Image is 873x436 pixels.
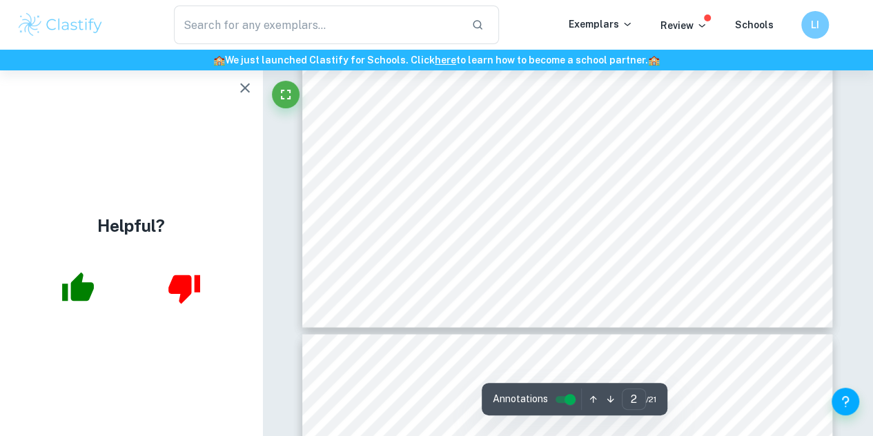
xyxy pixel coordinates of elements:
button: Fullscreen [272,81,300,108]
span: 𝚰 [380,398,385,411]
span: V [380,97,387,108]
span: Annotations [493,392,548,406]
span: Lack of Role Models................................................................................. [411,61,752,71]
span: . Conclusion…....................….................................................................. [390,169,752,179]
span: / 21 [646,393,656,406]
span: Works Cited.........………..….......................................................................... [380,206,750,216]
img: Clastify logo [17,11,104,39]
span: . Verse 3: Life and Death in the Ghetto….........….................................................. [386,97,751,108]
span: Policing and the Criminal Justice System............................................................ [411,133,752,143]
input: Search for any exemplars... [174,6,460,44]
span: . Introduction [385,398,462,411]
p: Review [660,18,707,33]
span: 🏫 [213,54,225,66]
h6: We just launched Clastify for Schools. Click to learn how to become a school partner. [3,52,870,68]
span: 2 [749,366,754,377]
h4: Helpful? [97,212,165,237]
span: VΙ [380,169,390,179]
button: Help and Feedback [832,388,859,415]
p: Exemplars [569,17,633,32]
a: here [435,54,456,66]
a: Schools [735,19,774,30]
button: LI [801,11,829,39]
span: 🏫 [648,54,660,66]
h6: LI [807,17,823,32]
